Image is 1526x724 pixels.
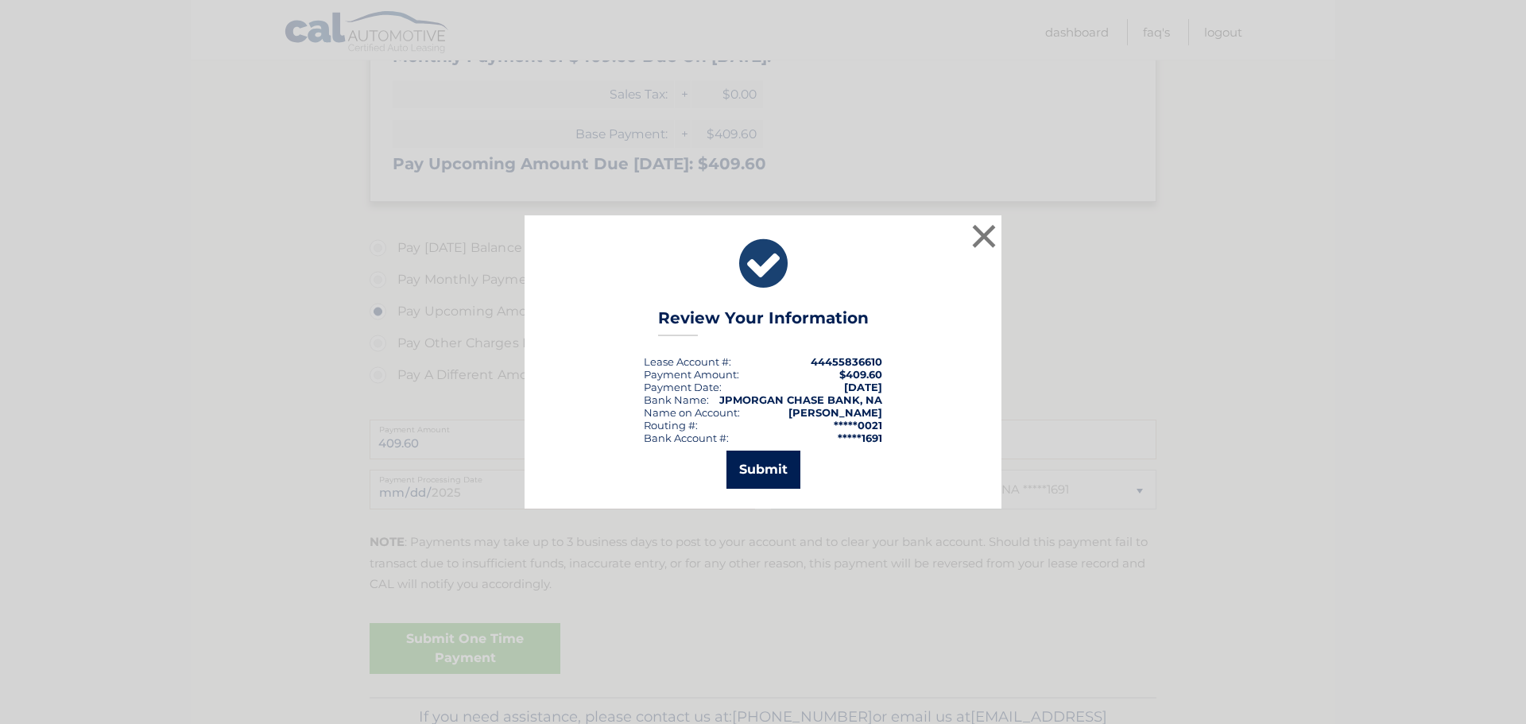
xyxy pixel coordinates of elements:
[644,393,709,406] div: Bank Name:
[788,406,882,419] strong: [PERSON_NAME]
[644,419,698,432] div: Routing #:
[658,308,869,336] h3: Review Your Information
[644,432,729,444] div: Bank Account #:
[839,368,882,381] span: $409.60
[726,451,800,489] button: Submit
[644,368,739,381] div: Payment Amount:
[644,355,731,368] div: Lease Account #:
[811,355,882,368] strong: 44455836610
[644,381,722,393] div: :
[844,381,882,393] span: [DATE]
[719,393,882,406] strong: JPMORGAN CHASE BANK, NA
[644,381,719,393] span: Payment Date
[644,406,740,419] div: Name on Account:
[968,220,1000,252] button: ×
